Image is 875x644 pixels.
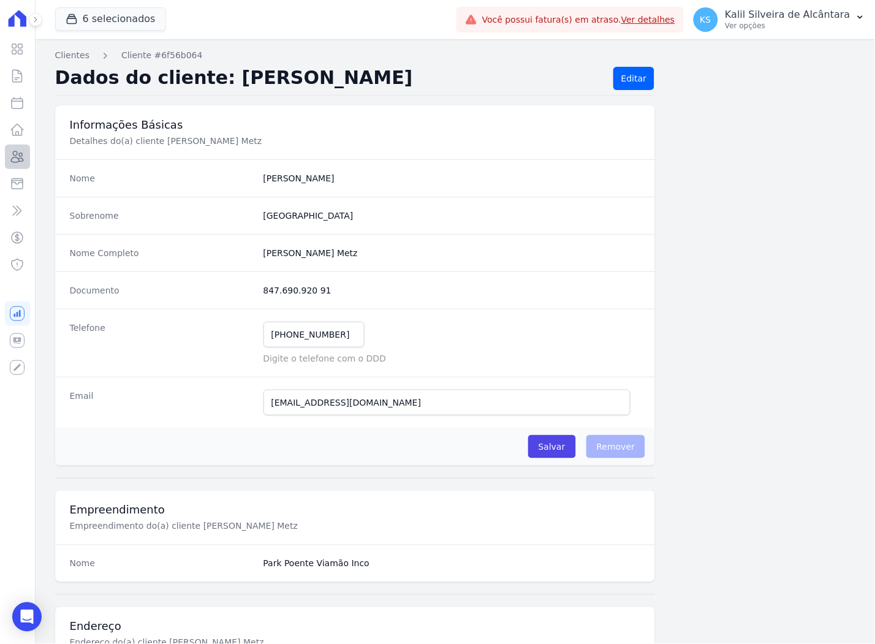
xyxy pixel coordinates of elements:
dt: Telefone [70,322,254,365]
dt: Nome [70,172,254,184]
div: Open Intercom Messenger [12,602,42,632]
dt: Sobrenome [70,210,254,222]
button: KS Kalil Silveira de Alcântara Ver opções [684,2,875,37]
dd: [PERSON_NAME] Metz [263,247,641,259]
h2: Dados do cliente: [PERSON_NAME] [55,67,604,90]
dt: Documento [70,284,254,297]
p: Empreendimento do(a) cliente [PERSON_NAME] Metz [70,520,482,532]
h3: Endereço [70,619,641,634]
span: Remover [586,435,646,458]
dt: Nome [70,558,254,570]
h3: Empreendimento [70,503,641,518]
p: Kalil Silveira de Alcântara [725,9,850,21]
dd: Park Poente Viamão Inco [263,558,641,570]
h3: Informações Básicas [70,118,641,132]
p: Ver opções [725,21,850,31]
dt: Nome Completo [70,247,254,259]
dd: 847.690.920 91 [263,284,641,297]
p: Detalhes do(a) cliente [PERSON_NAME] Metz [70,135,482,147]
dd: [GEOGRAPHIC_DATA] [263,210,641,222]
nav: Breadcrumb [55,49,855,62]
p: Digite o telefone com o DDD [263,352,641,365]
a: Editar [613,67,654,90]
a: Clientes [55,49,89,62]
a: Cliente #6f56b064 [121,49,203,62]
span: Você possui fatura(s) em atraso. [482,13,675,26]
span: KS [700,15,711,24]
dd: [PERSON_NAME] [263,172,641,184]
button: 6 selecionados [55,7,166,31]
input: Salvar [528,435,576,458]
a: Ver detalhes [621,15,675,25]
dt: Email [70,390,254,415]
